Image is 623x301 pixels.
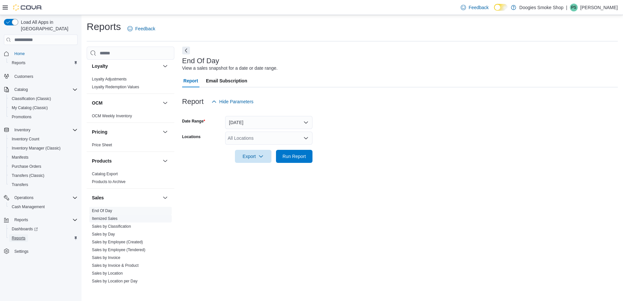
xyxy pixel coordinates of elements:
span: Sales by Employee (Tendered) [92,247,145,252]
a: Products to Archive [92,179,125,184]
span: Settings [14,249,28,254]
span: Classification (Classic) [9,95,78,103]
h3: Products [92,158,112,164]
button: Reports [1,215,80,224]
button: Next [182,47,190,54]
div: Loyalty [87,75,174,93]
a: Home [12,50,27,58]
button: Loyalty [92,63,160,69]
span: Load All Apps in [GEOGRAPHIC_DATA] [18,19,78,32]
div: Pricing [87,141,174,151]
span: Feedback [469,4,488,11]
button: Home [1,49,80,58]
span: Promotions [9,113,78,121]
label: Locations [182,134,201,139]
a: OCM Weekly Inventory [92,114,132,118]
button: Reports [7,234,80,243]
span: Reports [12,236,25,241]
button: Settings [1,247,80,256]
span: Sales by Employee (Created) [92,239,143,245]
span: Purchase Orders [9,163,78,170]
div: Products [87,170,174,188]
a: Loyalty Redemption Values [92,85,139,89]
img: Cova [13,4,42,11]
a: Dashboards [9,225,40,233]
button: Catalog [12,86,30,93]
span: Home [14,51,25,56]
span: Sales by Day [92,232,115,237]
a: Settings [12,248,31,255]
span: Settings [12,247,78,255]
a: Customers [12,73,36,80]
span: Transfers (Classic) [12,173,44,178]
button: Operations [1,193,80,202]
a: Sales by Invoice [92,255,120,260]
span: Hide Parameters [219,98,254,105]
button: OCM [161,99,169,107]
span: Manifests [12,155,28,160]
span: Transfers [12,182,28,187]
a: Sales by Classification [92,224,131,229]
span: Catalog [14,87,28,92]
span: Email Subscription [206,74,247,87]
span: Dashboards [9,225,78,233]
span: Promotions [12,114,32,120]
span: Transfers [9,181,78,189]
button: Inventory Manager (Classic) [7,144,80,153]
button: Sales [92,194,160,201]
button: Inventory [12,126,33,134]
a: Reports [9,234,28,242]
span: End Of Day [92,208,112,213]
span: Report [183,74,198,87]
button: Sales [161,194,169,202]
button: Pricing [161,128,169,136]
span: Inventory Count [9,135,78,143]
button: Reports [12,216,31,224]
span: Reports [12,216,78,224]
button: Open list of options [303,136,309,141]
a: Dashboards [7,224,80,234]
p: Doogies Smoke Shop [519,4,563,11]
button: Run Report [276,150,312,163]
span: Home [12,50,78,58]
a: Transfers (Classic) [9,172,47,179]
span: Inventory Count [12,136,39,142]
span: Reports [12,60,25,65]
button: Purchase Orders [7,162,80,171]
span: Reports [9,234,78,242]
span: Cash Management [9,203,78,211]
a: Inventory Manager (Classic) [9,144,63,152]
span: Inventory [14,127,30,133]
button: Inventory [1,125,80,135]
span: My Catalog (Classic) [9,104,78,112]
span: Feedback [135,25,155,32]
a: Cash Management [9,203,47,211]
span: My Catalog (Classic) [12,105,48,110]
label: Date Range [182,119,205,124]
span: Inventory Manager (Classic) [12,146,61,151]
a: Reports [9,59,28,67]
button: Classification (Classic) [7,94,80,103]
div: Patty Snow [570,4,578,11]
a: Itemized Sales [92,216,118,221]
h3: Loyalty [92,63,108,69]
span: Dashboards [12,226,38,232]
button: Manifests [7,153,80,162]
span: Cash Management [12,204,45,209]
button: Customers [1,71,80,81]
button: Hide Parameters [209,95,256,108]
span: Inventory [12,126,78,134]
h3: Report [182,98,204,106]
span: Run Report [283,153,306,160]
span: Loyalty Adjustments [92,77,127,82]
a: Price Sheet [92,143,112,147]
a: Sales by Location [92,271,123,276]
a: Sales by Location per Day [92,279,138,283]
button: Cash Management [7,202,80,211]
h3: Sales [92,194,104,201]
button: Operations [12,194,36,202]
